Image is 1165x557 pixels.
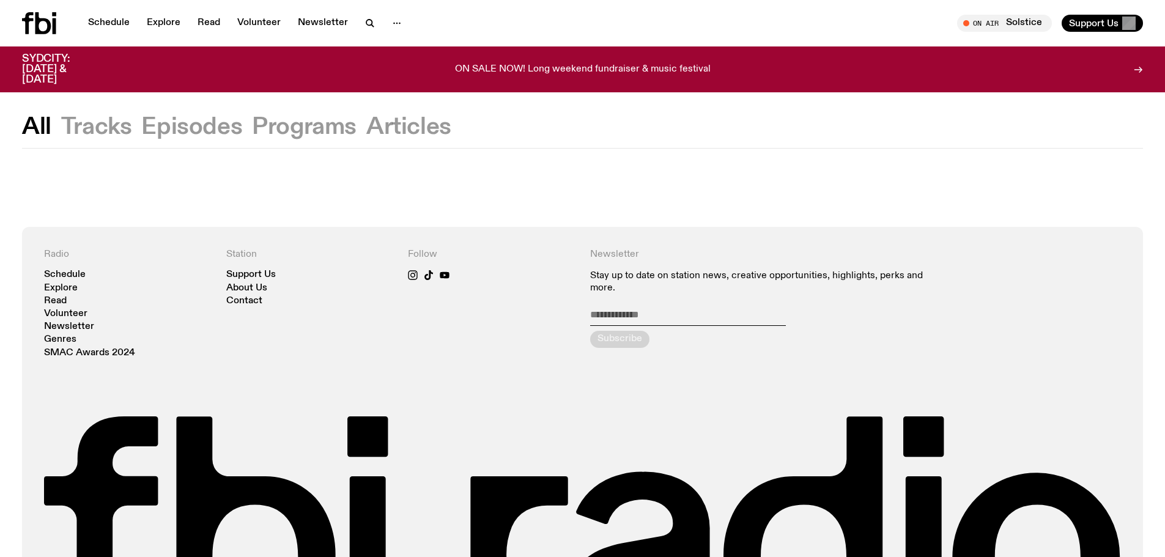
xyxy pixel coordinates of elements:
[957,15,1052,32] button: On AirSolstice
[44,349,135,358] a: SMAC Awards 2024
[252,116,357,138] button: Programs
[455,64,711,75] p: ON SALE NOW! Long weekend fundraiser & music festival
[226,249,394,260] h4: Station
[44,322,94,331] a: Newsletter
[22,116,51,138] button: All
[44,249,212,260] h4: Radio
[44,309,87,319] a: Volunteer
[408,249,575,260] h4: Follow
[190,15,227,32] a: Read
[590,331,649,348] button: Subscribe
[81,15,137,32] a: Schedule
[61,116,132,138] button: Tracks
[590,270,939,293] p: Stay up to date on station news, creative opportunities, highlights, perks and more.
[22,54,100,85] h3: SYDCITY: [DATE] & [DATE]
[44,297,67,306] a: Read
[1069,18,1119,29] span: Support Us
[230,15,288,32] a: Volunteer
[139,15,188,32] a: Explore
[141,116,242,138] button: Episodes
[290,15,355,32] a: Newsletter
[1062,15,1143,32] button: Support Us
[44,270,86,279] a: Schedule
[44,335,76,344] a: Genres
[44,284,78,293] a: Explore
[226,284,267,293] a: About Us
[590,249,939,260] h4: Newsletter
[226,297,262,306] a: Contact
[366,116,451,138] button: Articles
[226,270,276,279] a: Support Us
